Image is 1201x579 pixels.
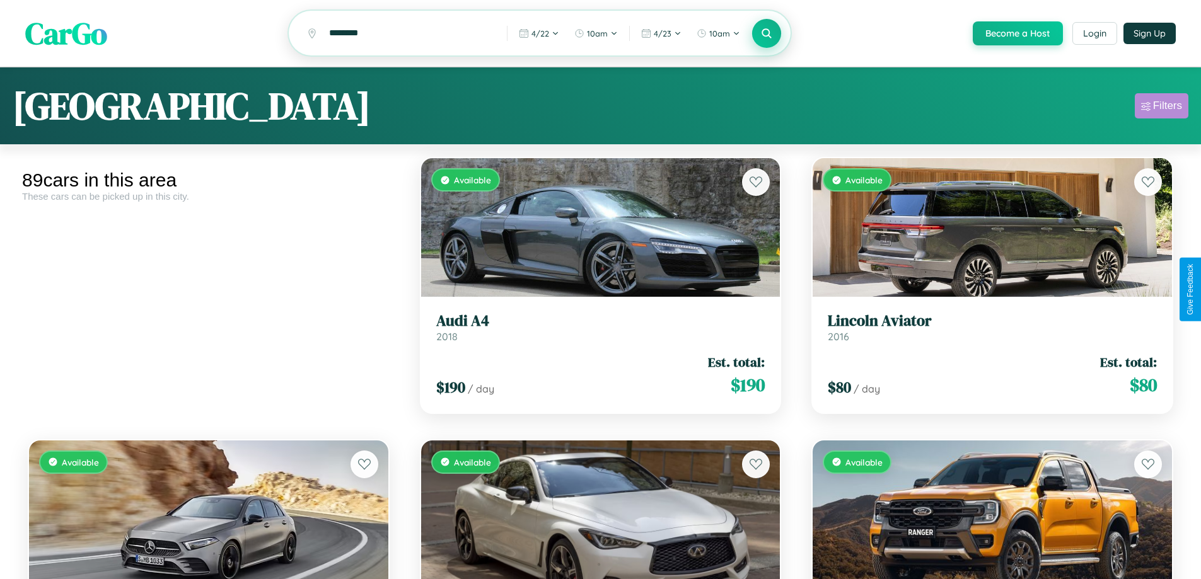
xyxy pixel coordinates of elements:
[854,382,880,395] span: / day
[1072,22,1117,45] button: Login
[531,28,549,38] span: 4 / 22
[973,21,1063,45] button: Become a Host
[22,169,395,191] div: 89 cars in this area
[568,23,624,43] button: 10am
[828,312,1157,330] h3: Lincoln Aviator
[587,28,608,38] span: 10am
[436,330,458,343] span: 2018
[845,457,883,467] span: Available
[1186,264,1195,315] div: Give Feedback
[708,353,765,371] span: Est. total:
[1130,372,1157,398] span: $ 80
[1135,93,1188,118] button: Filters
[468,382,494,395] span: / day
[436,312,765,343] a: Audi A42018
[1153,100,1182,112] div: Filters
[13,80,371,132] h1: [GEOGRAPHIC_DATA]
[828,312,1157,343] a: Lincoln Aviator2016
[635,23,688,43] button: 4/23
[454,457,491,467] span: Available
[436,377,465,398] span: $ 190
[709,28,730,38] span: 10am
[731,372,765,398] span: $ 190
[62,457,99,467] span: Available
[828,330,849,343] span: 2016
[1100,353,1157,371] span: Est. total:
[513,23,566,43] button: 4/22
[22,191,395,202] div: These cars can be picked up in this city.
[454,175,491,185] span: Available
[654,28,671,38] span: 4 / 23
[690,23,746,43] button: 10am
[828,377,851,398] span: $ 80
[25,13,107,54] span: CarGo
[845,175,883,185] span: Available
[1123,23,1176,44] button: Sign Up
[436,312,765,330] h3: Audi A4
